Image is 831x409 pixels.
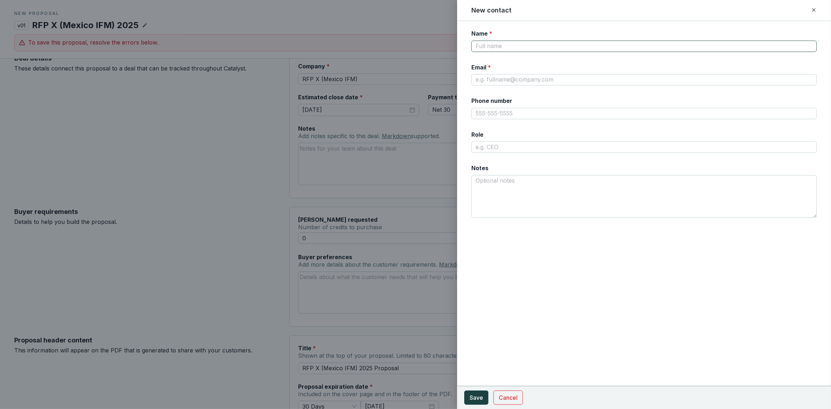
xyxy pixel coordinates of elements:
[464,390,488,405] button: Save
[499,393,518,402] span: Cancel
[471,164,488,172] label: Notes
[470,393,483,402] span: Save
[471,97,512,105] label: Phone number
[471,6,512,15] h2: New contact
[471,141,817,153] input: e.g. CEO
[471,41,817,52] input: Full name
[471,74,817,85] input: e.g. fullname@company.com
[471,63,491,71] label: Email
[471,108,817,119] input: 555-555-5555
[471,131,483,138] label: Role
[471,30,492,37] label: Name
[493,390,523,405] button: Cancel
